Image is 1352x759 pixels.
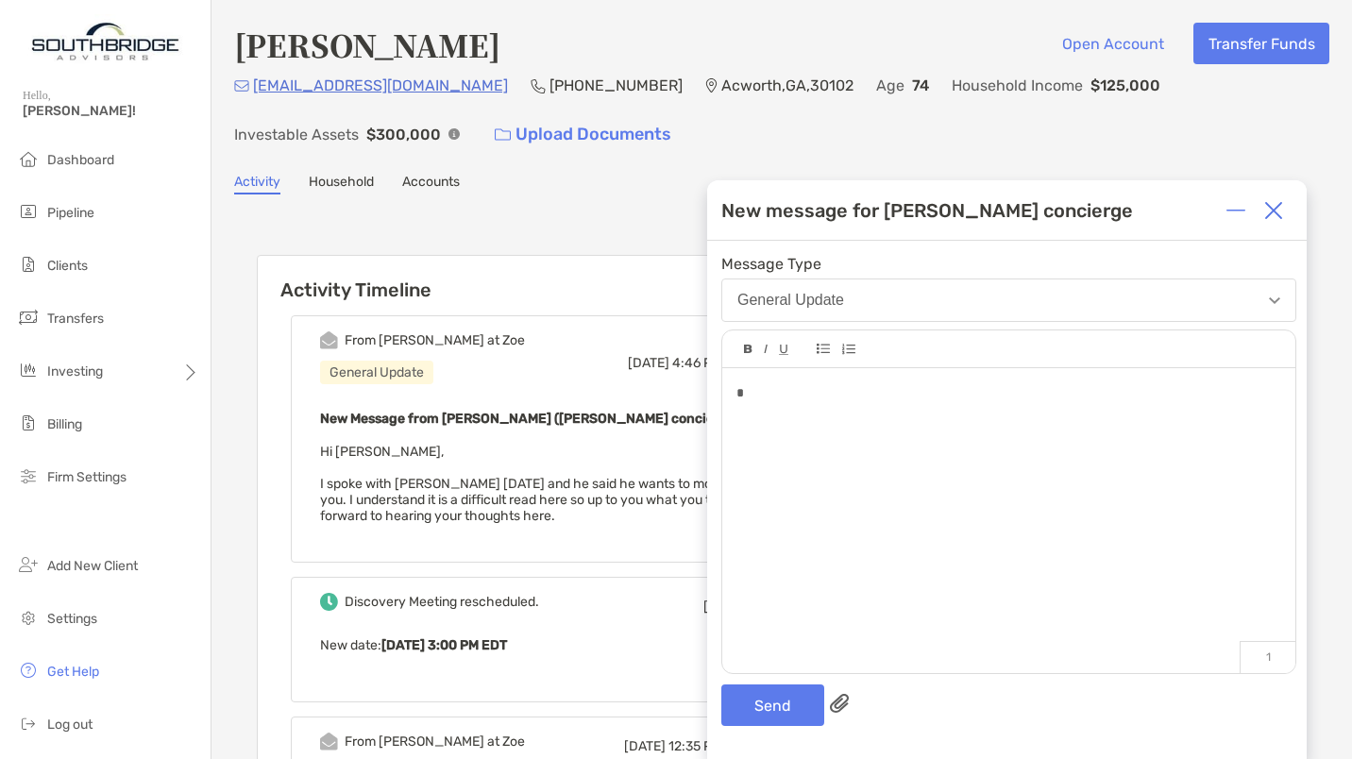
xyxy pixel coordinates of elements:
span: Investing [47,363,103,379]
img: get-help icon [17,659,40,682]
span: Get Help [47,664,99,680]
span: [PERSON_NAME]! [23,103,199,119]
img: firm-settings icon [17,464,40,487]
div: From [PERSON_NAME] at Zoe [345,332,525,348]
img: Editor control icon [744,345,752,354]
div: From [PERSON_NAME] at Zoe [345,734,525,750]
span: Pipeline [47,205,94,221]
span: [DATE] [624,738,666,754]
button: Open Account [1047,23,1178,64]
span: Transfers [47,311,104,327]
span: Settings [47,611,97,627]
img: dashboard icon [17,147,40,170]
img: Expand or collapse [1226,201,1245,220]
img: Editor control icon [841,344,855,355]
div: General Update [737,292,844,309]
a: Activity [234,174,280,194]
img: Event icon [320,331,338,349]
img: Phone Icon [531,78,546,93]
img: transfers icon [17,306,40,329]
a: Household [309,174,374,194]
img: button icon [495,128,511,142]
h6: Activity Timeline [258,256,879,301]
p: Age [876,74,904,97]
span: [DATE] [703,599,745,615]
img: Close [1264,201,1283,220]
img: Zoe Logo [23,8,188,76]
p: 74 [912,74,929,97]
p: Household Income [952,74,1083,97]
span: Firm Settings [47,469,127,485]
button: Transfer Funds [1193,23,1329,64]
h4: [PERSON_NAME] [234,23,500,66]
img: clients icon [17,253,40,276]
span: 12:35 PM ED [668,738,742,754]
button: General Update [721,278,1296,322]
img: Editor control icon [764,345,768,354]
a: Upload Documents [482,114,684,155]
div: New message for [PERSON_NAME] concierge [721,199,1133,222]
img: paperclip attachments [830,694,849,713]
img: pipeline icon [17,200,40,223]
p: Investable Assets [234,123,359,146]
img: Info Icon [448,128,460,140]
img: Event icon [320,593,338,611]
p: 1 [1240,641,1295,673]
span: Dashboard [47,152,114,168]
span: [DATE] [628,355,669,371]
p: New date : [320,633,818,657]
img: billing icon [17,412,40,434]
img: Location Icon [705,78,718,93]
div: Discovery Meeting rescheduled. [345,594,539,610]
img: Email Icon [234,80,249,92]
span: Hi [PERSON_NAME], I spoke with [PERSON_NAME] [DATE] and he said he wants to move forward with you... [320,444,806,524]
span: Billing [47,416,82,432]
img: Editor control icon [817,344,830,354]
button: Send [721,684,824,726]
img: Open dropdown arrow [1269,297,1280,304]
img: investing icon [17,359,40,381]
p: Acworth , GA , 30102 [721,74,853,97]
p: [EMAIL_ADDRESS][DOMAIN_NAME] [253,74,508,97]
img: settings icon [17,606,40,629]
img: Editor control icon [779,345,788,355]
img: add_new_client icon [17,553,40,576]
span: Log out [47,717,93,733]
img: Event icon [320,733,338,751]
img: logout icon [17,712,40,734]
div: General Update [320,361,433,384]
p: $300,000 [366,123,441,146]
b: [DATE] 3:00 PM EDT [381,637,507,653]
p: $125,000 [1090,74,1160,97]
a: Accounts [402,174,460,194]
b: New Message from [PERSON_NAME] ([PERSON_NAME] concierge) [320,411,739,427]
span: Clients [47,258,88,274]
span: 4:46 PM ED [672,355,742,371]
span: Message Type [721,255,1296,273]
span: Add New Client [47,558,138,574]
p: [PHONE_NUMBER] [549,74,683,97]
